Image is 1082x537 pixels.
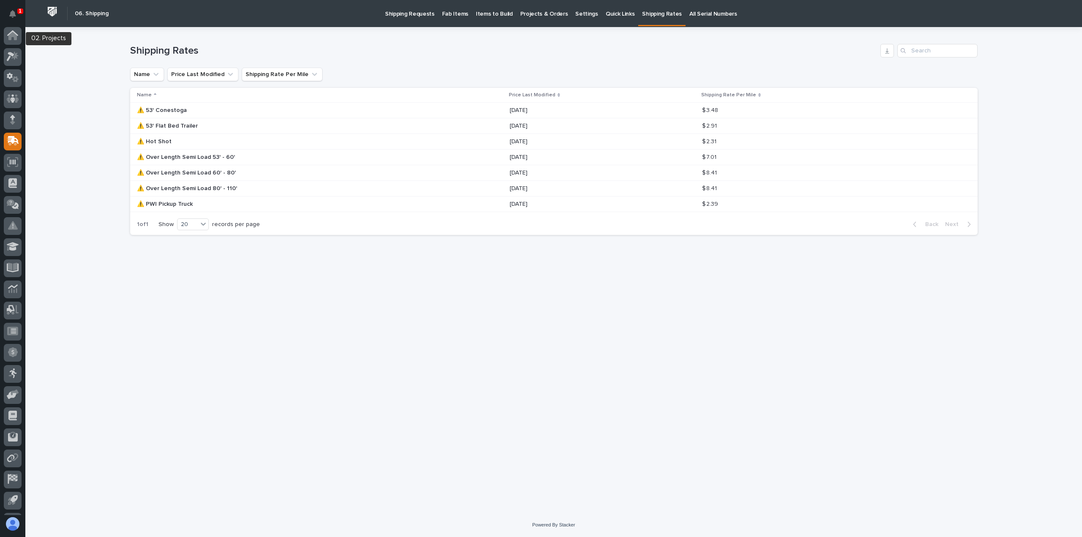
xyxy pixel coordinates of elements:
[130,118,978,134] tr: ⚠️ 53' Flat Bed Trailer⚠️ 53' Flat Bed Trailer [DATE]$ 2.91$ 2.91
[158,221,174,228] p: Show
[130,103,978,118] tr: ⚠️ 53' Conestoga⚠️ 53' Conestoga [DATE]$ 3.48$ 3.48
[702,199,720,208] p: $ 2.39
[130,196,978,212] tr: ⚠️ PWI Pickup Truck⚠️ PWI Pickup Truck [DATE]$ 2.39$ 2.39
[4,515,22,533] button: users-avatar
[701,90,756,100] p: Shipping Rate Per Mile
[130,165,978,181] tr: ⚠️ Over Length Semi Load 60' - 80'⚠️ Over Length Semi Load 60' - 80' [DATE]$ 8.41$ 8.41
[945,221,964,228] span: Next
[130,150,978,165] tr: ⚠️ Over Length Semi Load 53' - 60'⚠️ Over Length Semi Load 53' - 60' [DATE]$ 7.01$ 7.01
[178,220,198,229] div: 20
[702,183,719,192] p: $ 8.41
[130,134,978,150] tr: ⚠️ Hot Shot⚠️ Hot Shot [DATE]$ 2.31$ 2.31
[130,214,155,235] p: 1 of 1
[137,183,239,192] p: ⚠️ Over Length Semi Load 80' - 110'
[75,10,109,17] h2: 06. Shipping
[510,154,658,161] p: [DATE]
[137,168,238,177] p: ⚠️ Over Length Semi Load 60' - 80'
[510,169,658,177] p: [DATE]
[137,199,194,208] p: ⚠️ PWI Pickup Truck
[510,201,658,208] p: [DATE]
[130,181,978,196] tr: ⚠️ Over Length Semi Load 80' - 110'⚠️ Over Length Semi Load 80' - 110' [DATE]$ 8.41$ 8.41
[510,185,658,192] p: [DATE]
[4,5,22,23] button: Notifications
[137,105,189,114] p: ⚠️ 53' Conestoga
[510,107,658,114] p: [DATE]
[897,44,978,57] input: Search
[702,105,720,114] p: $ 3.48
[510,138,658,145] p: [DATE]
[167,68,238,81] button: Price Last Modified
[242,68,322,81] button: Shipping Rate Per Mile
[130,45,877,57] h1: Shipping Rates
[19,8,22,14] p: 1
[702,136,718,145] p: $ 2.31
[702,121,719,130] p: $ 2.91
[532,522,575,527] a: Powered By Stacker
[212,221,260,228] p: records per page
[137,121,199,130] p: ⚠️ 53' Flat Bed Trailer
[11,10,22,24] div: Notifications1
[137,136,173,145] p: ⚠️ Hot Shot
[509,90,555,100] p: Price Last Modified
[510,123,658,130] p: [DATE]
[702,152,718,161] p: $ 7.01
[702,168,719,177] p: $ 8.41
[906,221,942,228] button: Back
[137,152,237,161] p: ⚠️ Over Length Semi Load 53' - 60'
[920,221,938,228] span: Back
[942,221,978,228] button: Next
[130,68,164,81] button: Name
[44,4,60,19] img: Workspace Logo
[137,90,152,100] p: Name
